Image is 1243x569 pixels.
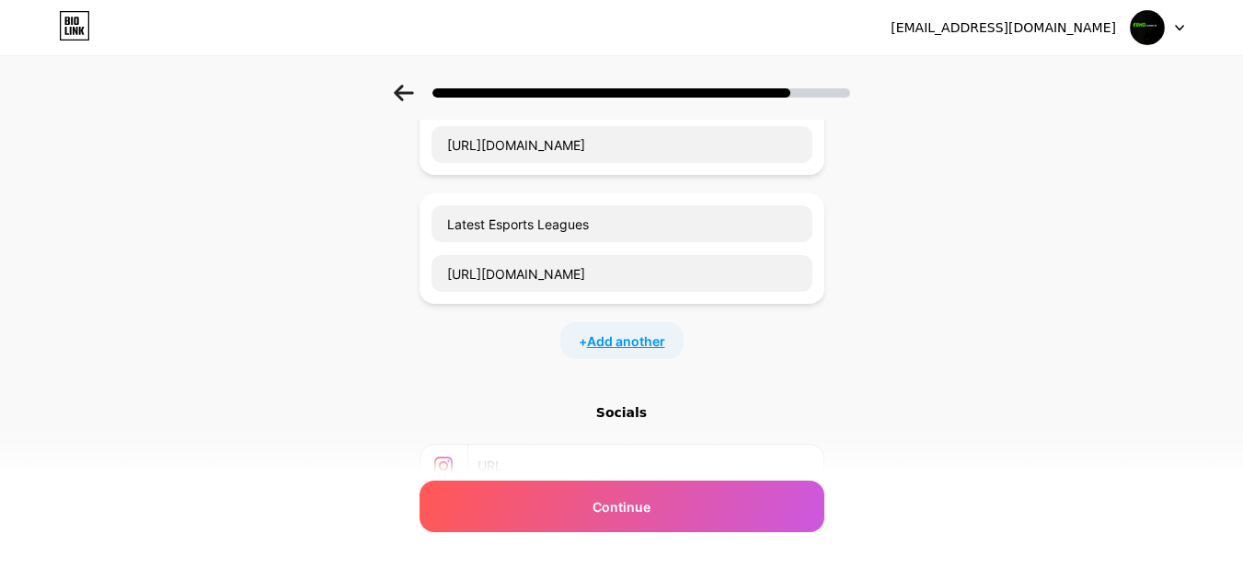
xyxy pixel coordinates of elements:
[891,18,1116,38] div: [EMAIL_ADDRESS][DOMAIN_NAME]
[478,445,811,486] input: URL
[587,331,665,351] span: Add another
[432,126,812,163] input: URL
[432,255,812,292] input: URL
[560,322,684,359] div: +
[432,205,812,242] input: Link name
[593,497,650,517] span: Continue
[420,403,824,422] div: Socials
[1130,10,1165,45] img: egaminghq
